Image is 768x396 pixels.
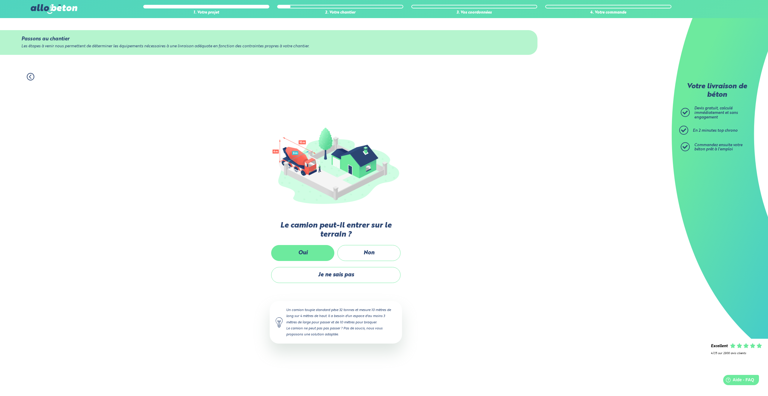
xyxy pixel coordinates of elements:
div: 4. Votre commande [545,11,671,15]
label: Non [337,245,401,261]
label: Je ne sais pas [271,267,401,283]
div: 2. Votre chantier [277,11,403,15]
span: Devis gratuit, calculé immédiatement et sans engagement [694,106,738,119]
p: Votre livraison de béton [682,83,751,99]
div: Un camion toupie standard pèse 32 tonnes et mesure 10 mètres de long sur 4 mètres de haut. Il a b... [270,301,402,344]
div: Passons au chantier [21,36,516,42]
div: Les étapes à venir nous permettent de déterminer les équipements nécessaires à une livraison adéq... [21,44,516,49]
div: 4.7/5 sur 2300 avis clients [711,352,762,355]
div: 1. Votre projet [143,11,269,15]
span: Commandez ensuite votre béton prêt à l'emploi [694,143,742,152]
div: 3. Vos coordonnées [411,11,537,15]
img: allobéton [31,4,77,14]
label: Oui [271,245,334,261]
label: Le camion peut-il entrer sur le terrain ? [270,221,402,239]
div: Excellent [711,344,728,349]
span: En 2 minutes top chrono [693,129,738,133]
iframe: Help widget launcher [714,372,761,389]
